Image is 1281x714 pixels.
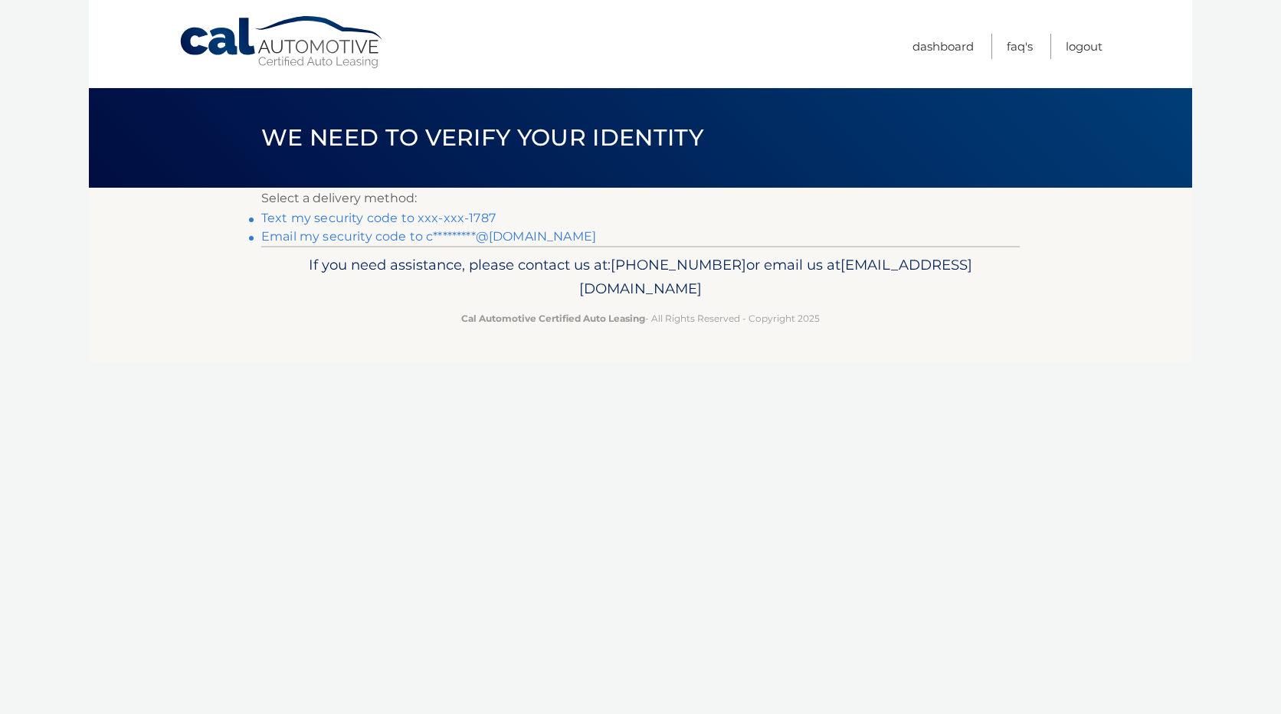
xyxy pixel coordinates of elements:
p: Select a delivery method: [261,188,1020,209]
p: If you need assistance, please contact us at: or email us at [271,253,1010,302]
a: Cal Automotive [179,15,385,70]
span: [PHONE_NUMBER] [611,256,746,273]
a: Logout [1066,34,1102,59]
a: FAQ's [1007,34,1033,59]
strong: Cal Automotive Certified Auto Leasing [461,313,645,324]
a: Email my security code to c*********@[DOMAIN_NAME] [261,229,596,244]
p: - All Rights Reserved - Copyright 2025 [271,310,1010,326]
a: Text my security code to xxx-xxx-1787 [261,211,496,225]
span: We need to verify your identity [261,123,703,152]
a: Dashboard [912,34,974,59]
